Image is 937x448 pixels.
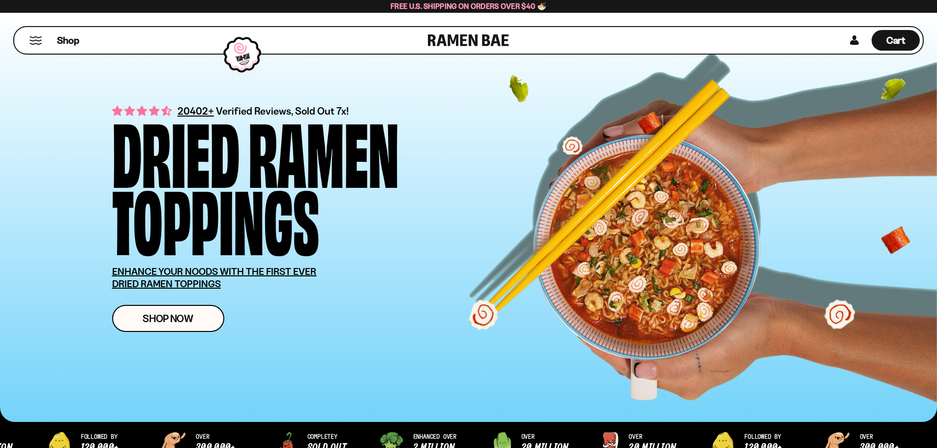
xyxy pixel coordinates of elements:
[872,27,920,54] div: Cart
[248,116,399,183] div: Ramen
[57,34,79,47] span: Shop
[57,30,79,51] a: Shop
[391,1,546,11] span: Free U.S. Shipping on Orders over $40 🍜
[112,266,317,290] u: ENHANCE YOUR NOODS WITH THE FIRST EVER DRIED RAMEN TOPPINGS
[143,313,193,324] span: Shop Now
[112,183,319,251] div: Toppings
[112,116,240,183] div: Dried
[29,36,42,45] button: Mobile Menu Trigger
[886,34,906,46] span: Cart
[112,305,224,332] a: Shop Now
